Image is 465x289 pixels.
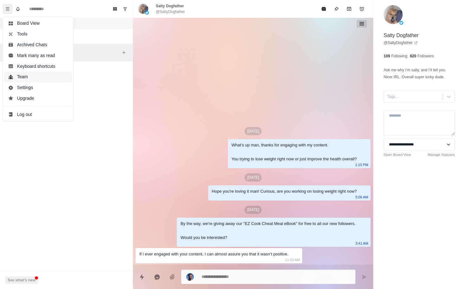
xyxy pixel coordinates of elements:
[151,271,163,283] button: Reply with AI
[145,11,149,15] img: picture
[120,4,130,14] button: Show unread conversations
[139,251,288,258] div: If i ever engaged with your content, I can almost assure you that it wasn’t positive.
[384,67,455,80] p: Ask me why I’m salty, and I’ll tell you. Nicer IRL. Overall super lucky dude.
[391,53,407,59] p: Following
[136,271,148,283] button: Quick replies
[358,271,371,283] button: Send message
[110,4,120,14] button: Board View
[355,194,368,201] p: 5:06 AM
[245,206,262,214] p: [DATE]
[317,3,330,15] button: Mark as read
[355,240,368,247] p: 3:41 AM
[156,3,184,9] p: Salty Dogfather
[3,4,13,14] button: Menu
[330,3,343,15] button: Pin
[343,3,355,15] button: Archive
[417,53,434,59] p: Followers
[410,53,416,59] p: 920
[355,161,368,168] p: 1:10 PM
[120,49,128,56] button: Add filters
[384,5,403,24] img: picture
[245,127,262,135] p: [DATE]
[138,4,148,14] img: picture
[384,53,390,59] p: 109
[399,21,403,25] img: picture
[212,188,357,195] div: Hope you're loving it man! Curious, are you working on losing weight right now?
[285,256,300,263] p: 11:22 AM
[428,152,455,157] a: Manage Statuses
[232,142,357,163] div: What’s up man, thanks for engaging with my content. You trying to lose weight right now or just i...
[384,40,418,46] a: @SaltyDogfather
[181,220,357,241] div: By the way, we're giving away our "EZ Cook Cheat Meal eBook" for free to all our new followers. W...
[13,4,23,14] button: Notifications
[156,9,185,15] p: @SaltyDogfather
[384,32,418,39] p: Salty Dogfather
[384,152,411,157] a: Open Board View
[245,173,262,182] p: [DATE]
[166,271,179,283] button: Add media
[355,3,368,15] button: Add reminder
[5,276,38,284] button: See what's new
[186,273,194,281] img: picture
